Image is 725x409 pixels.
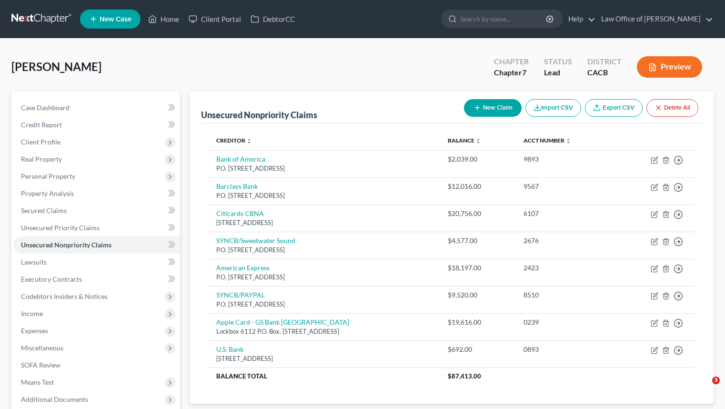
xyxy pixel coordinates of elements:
span: [PERSON_NAME] [11,60,101,73]
div: 8510 [524,290,606,300]
a: Home [143,10,184,28]
span: Property Analysis [21,189,74,197]
a: Acct Number unfold_more [524,137,571,144]
div: 9893 [524,154,606,164]
div: [STREET_ADDRESS] [216,218,433,227]
div: $692.00 [448,345,508,354]
a: Unsecured Nonpriority Claims [13,236,180,254]
div: Lead [544,67,572,78]
a: Secured Claims [13,202,180,219]
input: Search by name... [460,10,547,28]
div: P.O. [STREET_ADDRESS] [216,300,433,309]
div: Status [544,56,572,67]
a: Citicards CBNA [216,209,264,217]
button: New Claim [464,99,522,117]
span: Case Dashboard [21,103,70,112]
div: $18,197.00 [448,263,508,273]
a: Export CSV [585,99,643,117]
span: Unsecured Nonpriority Claims [21,241,111,249]
a: Law Office of [PERSON_NAME] [596,10,713,28]
a: Lawsuits [13,254,180,271]
th: Balance Total [209,368,440,385]
div: Unsecured Nonpriority Claims [201,109,317,121]
span: Income [21,309,43,317]
a: Credit Report [13,116,180,133]
span: $87,413.00 [448,372,481,380]
div: P.O. [STREET_ADDRESS] [216,191,433,200]
span: Unsecured Priority Claims [21,224,100,232]
div: 0893 [524,345,606,354]
a: DebtorCC [246,10,300,28]
div: $2,039.00 [448,154,508,164]
div: P.O. [STREET_ADDRESS] [216,273,433,282]
a: Help [564,10,595,28]
span: New Case [100,16,131,23]
a: Client Portal [184,10,246,28]
button: Delete All [646,99,698,117]
div: 9567 [524,182,606,191]
a: SYNCB/Sweetwater Sound [216,236,295,245]
span: Miscellaneous [21,344,63,352]
a: SYNCB/PAYPAL [216,291,265,299]
a: U.S. Bank [216,345,243,353]
iframe: Intercom live chat [693,377,715,399]
div: [STREET_ADDRESS] [216,354,433,363]
div: Lockbox 6112 P.O. Box. [STREET_ADDRESS] [216,327,433,336]
div: CACB [587,67,622,78]
a: Balance unfold_more [448,137,481,144]
span: Real Property [21,155,62,163]
div: $12,016.00 [448,182,508,191]
div: 6107 [524,209,606,218]
div: 0239 [524,317,606,327]
button: Import CSV [525,99,581,117]
span: Secured Claims [21,206,67,215]
a: Property Analysis [13,185,180,202]
div: District [587,56,622,67]
span: 7 [522,68,526,77]
a: Executory Contracts [13,271,180,288]
span: Lawsuits [21,258,47,266]
div: 2676 [524,236,606,245]
span: Codebtors Insiders & Notices [21,292,108,300]
a: Creditor unfold_more [216,137,252,144]
span: Means Test [21,378,54,386]
span: Expenses [21,327,48,335]
span: Personal Property [21,172,75,180]
span: Client Profile [21,138,60,146]
div: P.O. [STREET_ADDRESS] [216,164,433,173]
a: Barclays Bank [216,182,258,190]
span: Executory Contracts [21,275,82,283]
i: unfold_more [565,138,571,144]
a: SOFA Review [13,357,180,374]
div: $4,577.00 [448,236,508,245]
a: American Express [216,264,270,272]
div: $9,520.00 [448,290,508,300]
i: unfold_more [246,138,252,144]
div: $20,756.00 [448,209,508,218]
a: Bank of America [216,155,265,163]
button: Preview [637,56,702,78]
div: P.O. [STREET_ADDRESS] [216,245,433,255]
i: unfold_more [475,138,481,144]
a: Case Dashboard [13,99,180,116]
div: Chapter [494,56,529,67]
a: Unsecured Priority Claims [13,219,180,236]
span: 3 [712,377,720,384]
div: 2423 [524,263,606,273]
div: Chapter [494,67,529,78]
span: Credit Report [21,121,62,129]
span: Additional Documents [21,395,88,403]
a: Apple Card - GS Bank [GEOGRAPHIC_DATA] [216,318,349,326]
div: $19,616.00 [448,317,508,327]
span: SOFA Review [21,361,60,369]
